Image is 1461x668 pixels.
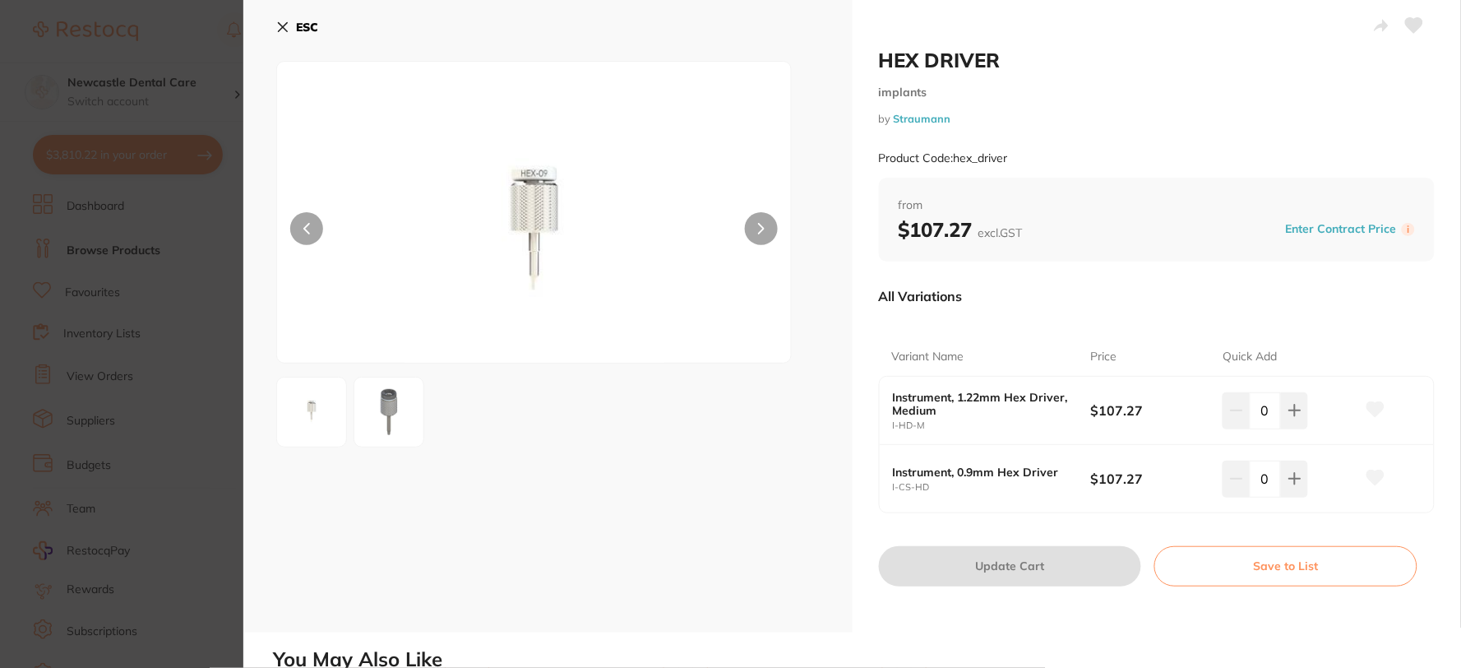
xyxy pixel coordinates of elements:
[879,151,1008,165] small: Product Code: hex_driver
[893,420,1091,431] small: I-HD-M
[359,383,418,442] img: MzAw
[1281,221,1402,237] button: Enter Contract Price
[1090,470,1209,488] b: $107.27
[72,63,284,78] p: Message from Restocq, sent 2m ago
[894,112,951,125] a: Straumann
[1154,546,1417,586] button: Save to List
[276,13,318,41] button: ESC
[282,383,341,442] img: PTMwMA
[893,391,1071,417] b: Instrument, 1.22mm Hex Driver, Medium
[899,217,1023,242] b: $107.27
[37,49,63,76] img: Profile image for Restocq
[1223,349,1277,365] p: Quick Add
[72,48,276,94] span: Should there be anything else we can help you with, please let me know. 😊
[879,546,1142,586] button: Update Cart
[879,288,963,304] p: All Variations
[296,20,318,35] b: ESC
[879,113,1436,125] small: by
[899,197,1416,214] span: from
[893,482,1091,493] small: I-CS-HD
[1090,401,1209,420] b: $107.27
[893,466,1071,479] b: Instrument, 0.9mm Hex Driver
[978,225,1023,240] span: excl. GST
[879,86,1436,100] small: implants
[25,35,304,89] div: message notification from Restocq, 2m ago. Should there be anything else we can help you with, pl...
[892,349,964,365] p: Variant Name
[1402,223,1415,236] label: i
[879,48,1436,72] h2: HEX DRIVER
[380,103,688,363] img: PTMwMA
[1090,349,1117,365] p: Price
